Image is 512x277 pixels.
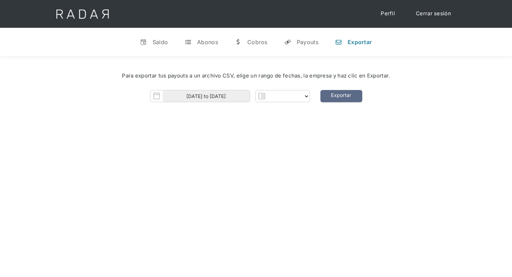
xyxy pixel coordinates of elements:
[185,39,192,46] div: t
[197,39,218,46] div: Abonos
[348,39,372,46] div: Exportar
[247,39,267,46] div: Cobros
[140,39,147,46] div: v
[409,7,458,21] a: Cerrar sesión
[374,7,402,21] a: Perfil
[21,72,491,80] div: Para exportar tus payouts a un archivo CSV, elige un rango de fechas, la empresa y haz clic en Ex...
[150,90,310,102] form: Form
[284,39,291,46] div: y
[297,39,318,46] div: Payouts
[235,39,242,46] div: w
[320,90,362,102] a: Exportar
[153,39,168,46] div: Saldo
[335,39,342,46] div: n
